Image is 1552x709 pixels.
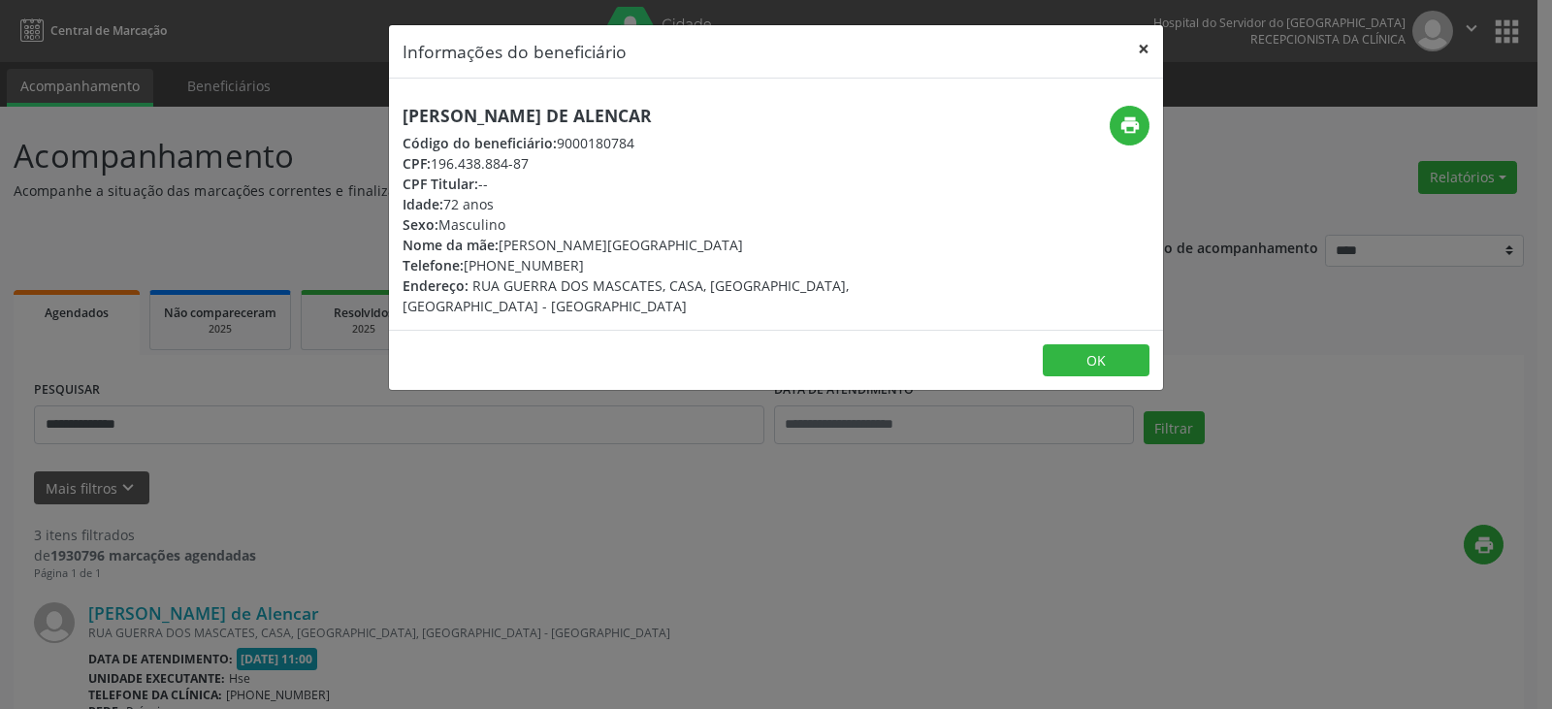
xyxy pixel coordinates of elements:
[403,174,891,194] div: --
[403,236,499,254] span: Nome da mãe:
[403,276,469,295] span: Endereço:
[1110,106,1149,145] button: print
[403,194,891,214] div: 72 anos
[403,215,438,234] span: Sexo:
[403,276,849,315] span: RUA GUERRA DOS MASCATES, CASA, [GEOGRAPHIC_DATA], [GEOGRAPHIC_DATA] - [GEOGRAPHIC_DATA]
[403,214,891,235] div: Masculino
[403,235,891,255] div: [PERSON_NAME][GEOGRAPHIC_DATA]
[403,195,443,213] span: Idade:
[403,256,464,274] span: Telefone:
[1119,114,1141,136] i: print
[403,153,891,174] div: 196.438.884-87
[1043,344,1149,377] button: OK
[403,255,891,275] div: [PHONE_NUMBER]
[403,39,627,64] h5: Informações do beneficiário
[403,134,557,152] span: Código do beneficiário:
[403,175,478,193] span: CPF Titular:
[403,133,891,153] div: 9000180784
[1124,25,1163,73] button: Close
[403,106,891,126] h5: [PERSON_NAME] de Alencar
[403,154,431,173] span: CPF:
